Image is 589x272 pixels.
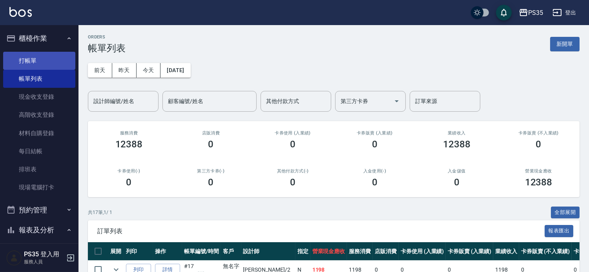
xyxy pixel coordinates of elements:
h3: 0 [372,139,377,150]
button: 新開單 [550,37,580,51]
h2: 營業現金應收 [507,169,570,174]
h2: 卡券販賣 (入業績) [343,131,406,136]
a: 報表目錄 [3,243,75,261]
th: 卡券販賣 (入業績) [446,242,493,261]
button: 昨天 [112,63,137,78]
a: 新開單 [550,40,580,47]
h2: 卡券使用 (入業績) [261,131,325,136]
th: 設計師 [241,242,295,261]
th: 卡券使用 (入業績) [399,242,446,261]
th: 店販消費 [373,242,399,261]
button: [DATE] [160,63,190,78]
button: 登出 [549,5,580,20]
h3: 0 [208,177,213,188]
th: 卡券販賣 (不入業績) [519,242,572,261]
button: 報表及分析 [3,220,75,240]
h2: 第三方卡券(-) [179,169,243,174]
div: PS35 [528,8,543,18]
h3: 0 [290,177,295,188]
th: 營業現金應收 [310,242,347,261]
th: 展開 [108,242,124,261]
a: 現場電腦打卡 [3,178,75,196]
p: 服務人員 [24,258,64,265]
img: Person [6,250,22,266]
h3: 帳單列表 [88,43,126,54]
h3: 服務消費 [97,131,160,136]
h3: 12388 [443,139,470,150]
button: 預約管理 [3,200,75,220]
span: 訂單列表 [97,227,545,235]
p: 共 17 筆, 1 / 1 [88,209,112,216]
button: Open [390,95,403,107]
button: 全部展開 [551,207,580,219]
h2: 卡券販賣 (不入業績) [507,131,570,136]
h2: 其他付款方式(-) [261,169,325,174]
a: 打帳單 [3,52,75,70]
th: 指定 [295,242,310,261]
h2: 入金儲值 [425,169,488,174]
h3: 0 [372,177,377,188]
h3: 12388 [115,139,143,150]
a: 材料自購登錄 [3,124,75,142]
div: 無名字 [223,262,239,270]
a: 高階收支登錄 [3,106,75,124]
button: PS35 [516,5,546,21]
a: 報表匯出 [545,227,574,234]
h5: PS35 登入用 [24,250,64,258]
h3: 0 [454,177,460,188]
a: 帳單列表 [3,70,75,88]
h3: 0 [126,177,131,188]
h2: ORDERS [88,34,126,40]
th: 列印 [124,242,153,261]
h2: 入金使用(-) [343,169,406,174]
h3: 0 [536,139,542,150]
button: 櫃檯作業 [3,28,75,49]
button: 今天 [137,63,161,78]
button: save [496,5,512,20]
th: 服務消費 [347,242,373,261]
th: 帳單編號/時間 [182,242,221,261]
a: 現金收支登錄 [3,88,75,106]
th: 操作 [153,242,182,261]
a: 排班表 [3,160,75,178]
th: 業績收入 [493,242,519,261]
button: 前天 [88,63,112,78]
h3: 0 [290,139,295,150]
h2: 店販消費 [179,131,243,136]
h3: 12388 [525,177,553,188]
th: 客戶 [221,242,241,261]
h2: 卡券使用(-) [97,169,160,174]
button: 報表匯出 [545,225,574,237]
h2: 業績收入 [425,131,488,136]
img: Logo [9,7,32,17]
h3: 0 [208,139,213,150]
a: 每日結帳 [3,142,75,160]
